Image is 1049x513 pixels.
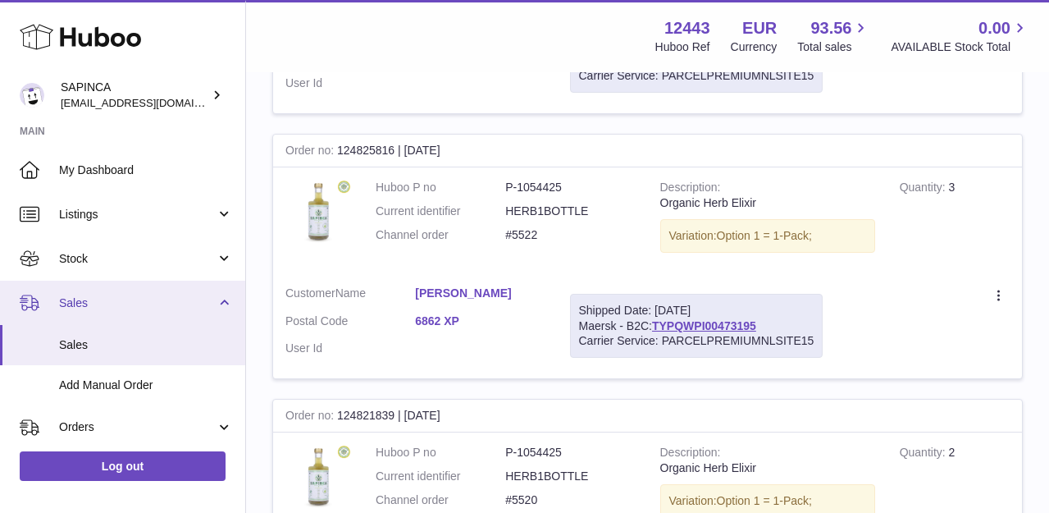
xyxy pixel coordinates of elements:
a: 6862 XP [415,314,545,329]
span: Sales [59,295,216,311]
dt: Huboo P no [376,445,505,460]
span: 93.56 [810,17,851,39]
td: 3 [887,167,1022,273]
strong: Description [660,446,721,463]
strong: Quantity [900,446,949,463]
img: info@sapinca.com [20,83,44,108]
a: 93.56 Total sales [797,17,870,55]
strong: Description [660,181,721,198]
strong: Order no [285,409,337,426]
img: 1xHerb_NB.png [285,445,351,511]
dt: Name [285,286,415,305]
div: Shipped Date: [DATE] [579,303,814,318]
div: Maersk - B2C: [570,294,823,359]
div: 124825816 | [DATE] [273,135,1022,167]
span: My Dashboard [59,163,233,178]
span: Option 1 = 1-Pack; [717,229,812,242]
dd: #5520 [505,492,635,508]
strong: Quantity [900,181,949,198]
dd: HERB1BOTTLE [505,469,635,484]
dd: P-1054425 [505,180,635,195]
span: Sales [59,337,233,353]
div: Currency [731,39,778,55]
dt: Channel order [376,227,505,243]
dt: User Id [285,76,415,91]
div: Carrier Service: PARCELPREMIUMNLSITE15 [579,68,814,84]
span: [EMAIL_ADDRESS][DOMAIN_NAME] [61,96,241,109]
div: Variation: [660,219,875,253]
a: 0.00 AVAILABLE Stock Total [891,17,1029,55]
dd: HERB1BOTTLE [505,204,635,219]
dt: Postal Code [285,314,415,333]
a: Log out [20,451,226,481]
span: Listings [59,207,216,222]
a: [PERSON_NAME] [415,286,545,301]
dt: Current identifier [376,204,505,219]
dt: Huboo P no [376,180,505,195]
span: AVAILABLE Stock Total [891,39,1029,55]
div: Huboo Ref [655,39,710,55]
a: TYPQWPI00473195 [652,319,756,332]
div: Organic Herb Elixir [660,460,875,476]
span: Orders [59,419,216,435]
dd: P-1054425 [505,445,635,460]
strong: EUR [742,17,777,39]
span: Stock [59,251,216,267]
strong: 12443 [664,17,710,39]
div: Carrier Service: PARCELPREMIUMNLSITE15 [579,333,814,349]
img: 1xHerb_NB.png [285,180,351,245]
span: Total sales [797,39,870,55]
dt: User Id [285,341,415,356]
span: Customer [285,286,335,300]
dd: #5522 [505,227,635,243]
div: 124821839 | [DATE] [273,400,1022,433]
strong: Order no [285,144,337,161]
div: Organic Herb Elixir [660,195,875,211]
dt: Current identifier [376,469,505,484]
span: Option 1 = 1-Pack; [717,494,812,507]
span: Add Manual Order [59,378,233,393]
div: SAPINCA [61,80,208,111]
dt: Channel order [376,492,505,508]
span: 0.00 [978,17,1010,39]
